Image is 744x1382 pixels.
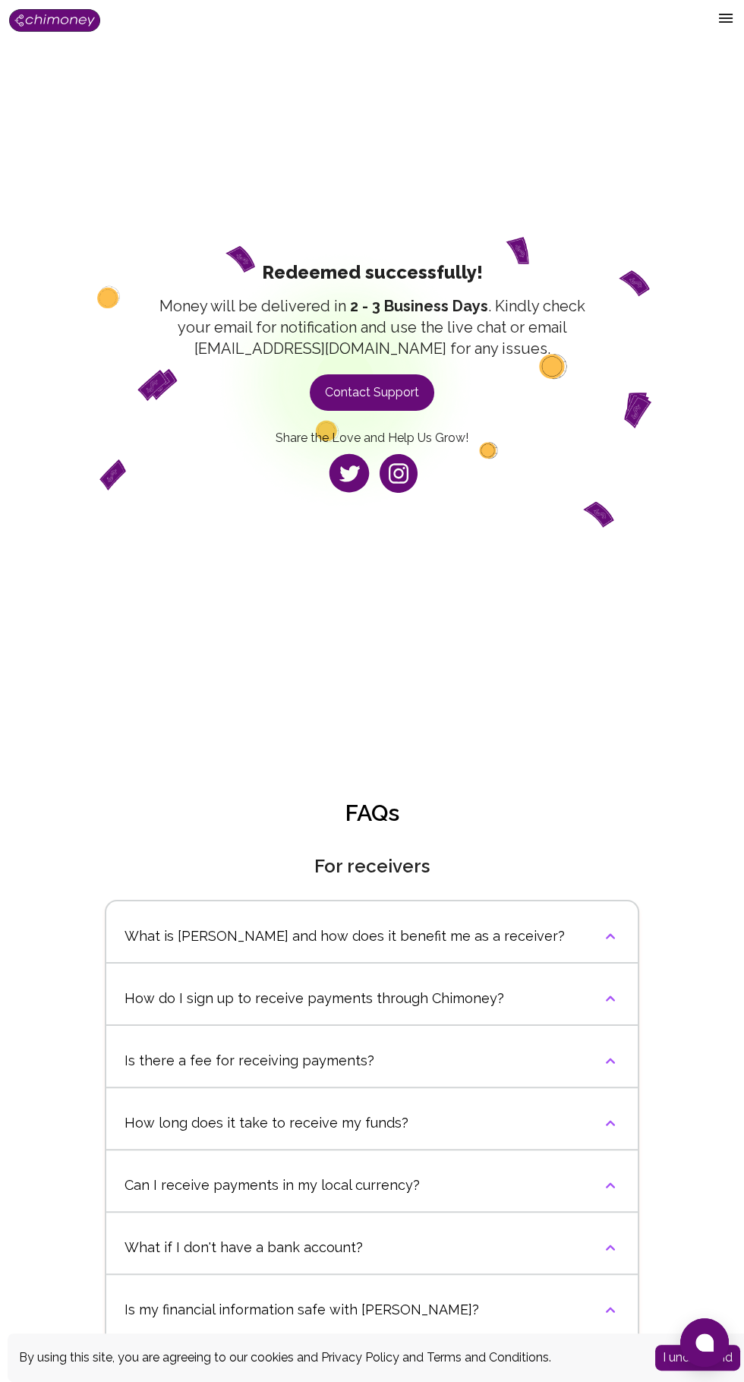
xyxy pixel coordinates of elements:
img: twitter [326,451,372,495]
img: instagram [380,454,418,493]
span: Redeemed successfully! [153,265,591,280]
span: Money will be delivered in . Kindly check your email for notification and use the live chat or em... [153,295,591,359]
span: What if I don't have a bank account? [125,1237,363,1258]
a: Terms and Conditions [427,1350,549,1365]
span: Is my financial information safe with [PERSON_NAME]? [125,1299,479,1320]
button: Contact Support [310,374,434,411]
span: How do I sign up to receive payments through Chimoney? [125,988,504,1009]
h2: For receivers [105,854,639,888]
span: Is there a fee for receiving payments? [125,1050,374,1071]
div: Share the Love and Help Us Grow! [276,411,468,499]
span: What is [PERSON_NAME] and how does it benefit me as a receiver? [125,926,565,947]
div: By using this site, you are agreeing to our cookies and and . [19,1349,632,1367]
a: Privacy Policy [321,1350,399,1365]
button: Open chat window [680,1318,729,1367]
span: How long does it take to receive my funds? [125,1112,408,1134]
button: Accept cookies [655,1345,740,1371]
span: Can I receive payments in my local currency? [125,1175,420,1196]
strong: 2 - 3 Business Days [350,297,488,315]
h1: FAQs [345,800,399,827]
img: Logo [9,9,100,32]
